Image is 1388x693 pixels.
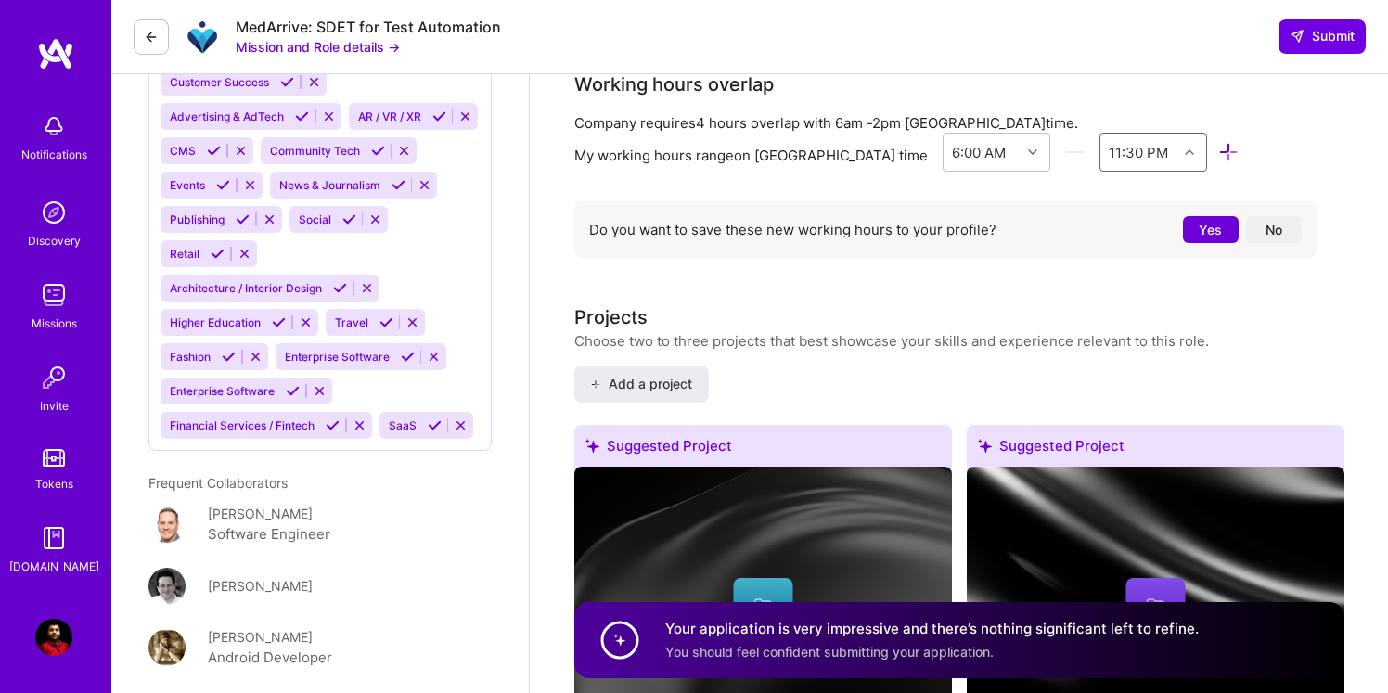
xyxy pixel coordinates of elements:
[35,108,72,145] img: bell
[35,474,73,494] div: Tokens
[978,439,992,453] i: icon SuggestedTeams
[35,359,72,396] img: Invite
[249,350,263,364] i: Reject
[184,19,221,56] img: Company Logo
[1279,19,1366,53] button: Submit
[170,178,205,192] span: Events
[360,281,374,295] i: Reject
[263,212,276,226] i: Reject
[590,375,691,393] span: Add a project
[279,178,380,192] span: News & Journalism
[35,520,72,557] img: guide book
[1064,142,1086,163] i: icon HorizontalInLineDivider
[208,576,313,596] div: [PERSON_NAME]
[31,619,77,656] a: User Avatar
[243,178,257,192] i: Reject
[170,109,284,123] span: Advertising & AdTech
[307,75,321,89] i: Reject
[170,281,322,295] span: Architecture / Interior Design
[222,350,236,364] i: Accept
[952,142,1006,161] div: 6:00 AM
[208,504,313,523] div: [PERSON_NAME]
[1290,27,1355,45] span: Submit
[170,212,225,226] span: Publishing
[148,504,492,545] a: User Avatar[PERSON_NAME]Software Engineer
[585,439,599,453] i: icon SuggestedTeams
[418,178,431,192] i: Reject
[835,114,901,132] span: 6am - 2pm
[170,75,269,89] span: Customer Success
[238,247,251,261] i: Reject
[590,379,600,390] i: icon PlusBlack
[574,366,709,403] button: Add a project
[236,212,250,226] i: Accept
[32,314,77,333] div: Missions
[1185,148,1194,157] i: icon Chevron
[665,619,1199,638] h4: Your application is very impressive and there’s nothing significant left to refine.
[392,178,405,192] i: Accept
[574,201,1317,258] div: Do you want to save these new working hours to your profile?
[454,418,468,432] i: Reject
[333,281,347,295] i: Accept
[1290,29,1304,44] i: icon SendLight
[148,568,186,605] img: User Avatar
[313,384,327,398] i: Reject
[574,303,648,331] div: Projects
[1183,216,1239,243] button: Yes
[43,449,65,467] img: tokens
[322,109,336,123] i: Reject
[170,247,199,261] span: Retail
[35,619,72,656] img: User Avatar
[170,315,261,329] span: Higher Education
[401,350,415,364] i: Accept
[35,194,72,231] img: discovery
[280,75,294,89] i: Accept
[574,331,1209,351] div: Choose two to three projects that best showcase your skills and experience relevant to this role.
[148,568,492,605] a: User Avatar[PERSON_NAME]
[207,144,221,158] i: Accept
[299,315,313,329] i: Reject
[21,145,87,164] div: Notifications
[170,418,315,432] span: Financial Services / Fintech
[342,212,356,226] i: Accept
[358,109,421,123] span: AR / VR / XR
[148,506,186,543] img: User Avatar
[397,144,411,158] i: Reject
[405,315,419,329] i: Reject
[9,557,99,576] div: [DOMAIN_NAME]
[427,350,441,364] i: Reject
[574,425,952,474] div: Suggested Project
[574,146,928,165] div: My working hours range on [GEOGRAPHIC_DATA] time
[270,144,360,158] span: Community Tech
[665,644,994,660] span: You should feel confident submitting your application.
[574,71,774,98] div: Working hours overlap
[967,425,1344,474] div: Suggested Project
[389,418,417,432] span: SaaS
[371,144,385,158] i: Accept
[170,350,211,364] span: Fashion
[295,109,309,123] i: Accept
[208,647,332,669] div: Android Developer
[285,350,390,364] span: Enterprise Software
[216,178,230,192] i: Accept
[574,113,1317,133] div: Company requires 4 hours overlap with [GEOGRAPHIC_DATA] time.
[286,384,300,398] i: Accept
[170,384,275,398] span: Enterprise Software
[234,144,248,158] i: Reject
[35,276,72,314] img: teamwork
[379,315,393,329] i: Accept
[148,475,288,491] span: Frequent Collaborators
[1246,216,1302,243] button: No
[326,418,340,432] i: Accept
[299,212,331,226] span: Social
[37,37,74,71] img: logo
[1109,142,1168,161] div: 11:30 PM
[211,247,225,261] i: Accept
[208,627,313,647] div: [PERSON_NAME]
[236,18,501,37] div: MedArrive: SDET for Test Automation
[428,418,442,432] i: Accept
[272,315,286,329] i: Accept
[368,212,382,226] i: Reject
[1028,148,1037,157] i: icon Chevron
[144,30,159,45] i: icon LeftArrowDark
